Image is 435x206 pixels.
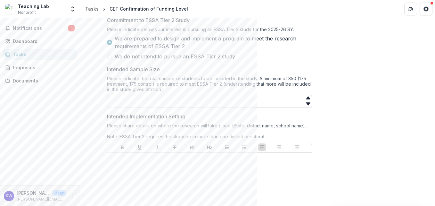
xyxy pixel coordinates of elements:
[258,143,266,151] button: Align Left
[13,26,68,31] span: Notifications
[404,3,417,15] button: Partners
[107,27,312,35] div: Please indicate below your interest in pursuing an ESSA Tier 2 study for the 2025-26 SY.
[171,143,178,151] button: Strike
[241,143,248,151] button: Ordered List
[107,123,312,142] div: Please share details on where the research will take place (State, district name, school name). N...
[275,143,283,151] button: Align Center
[13,64,72,71] div: Proposals
[13,77,72,84] div: Documents
[3,75,77,86] a: Documents
[53,190,66,196] p: User
[5,4,15,14] img: Teaching Lab
[17,190,50,196] p: [PERSON_NAME]
[13,38,72,45] div: Dashboard
[3,23,77,33] button: Notifications1
[3,62,77,73] a: Proposals
[18,10,36,15] span: Nonprofit
[110,5,188,12] div: CET Confirmation of Funding Level
[17,196,66,202] p: [PERSON_NAME][EMAIL_ADDRESS][PERSON_NAME][DOMAIN_NAME]
[107,16,190,24] p: Commitment to ESSA Tier 2 Study
[188,143,196,151] button: Heading 1
[3,49,77,60] a: Tasks
[107,76,312,95] div: Please indicate the total number of students to be included in the study. A minimum of 350 (175 t...
[68,3,77,15] button: Open entity switcher
[223,143,231,151] button: Bullet List
[83,4,101,13] a: Tasks
[68,25,75,31] span: 1
[206,143,213,151] button: Heading 2
[107,65,160,73] p: Intended Sample Size
[107,113,185,120] p: Intended Implementation Setting
[136,143,144,151] button: Underline
[420,3,432,15] button: Get Help
[115,35,312,50] span: We are prepared to design and implement a program to meet the research requirements of ESSA Tier 2
[153,143,161,151] button: Italicize
[18,3,49,10] div: Teaching Lab
[3,36,77,47] a: Dashboard
[68,192,76,200] button: More
[119,143,126,151] button: Bold
[115,53,235,60] span: We do not intend to pursue an ESSA Tier 2 study
[6,194,12,198] div: Kyle Williams
[13,51,72,58] div: Tasks
[293,143,301,151] button: Align Right
[83,4,191,13] nav: breadcrumb
[85,5,99,12] div: Tasks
